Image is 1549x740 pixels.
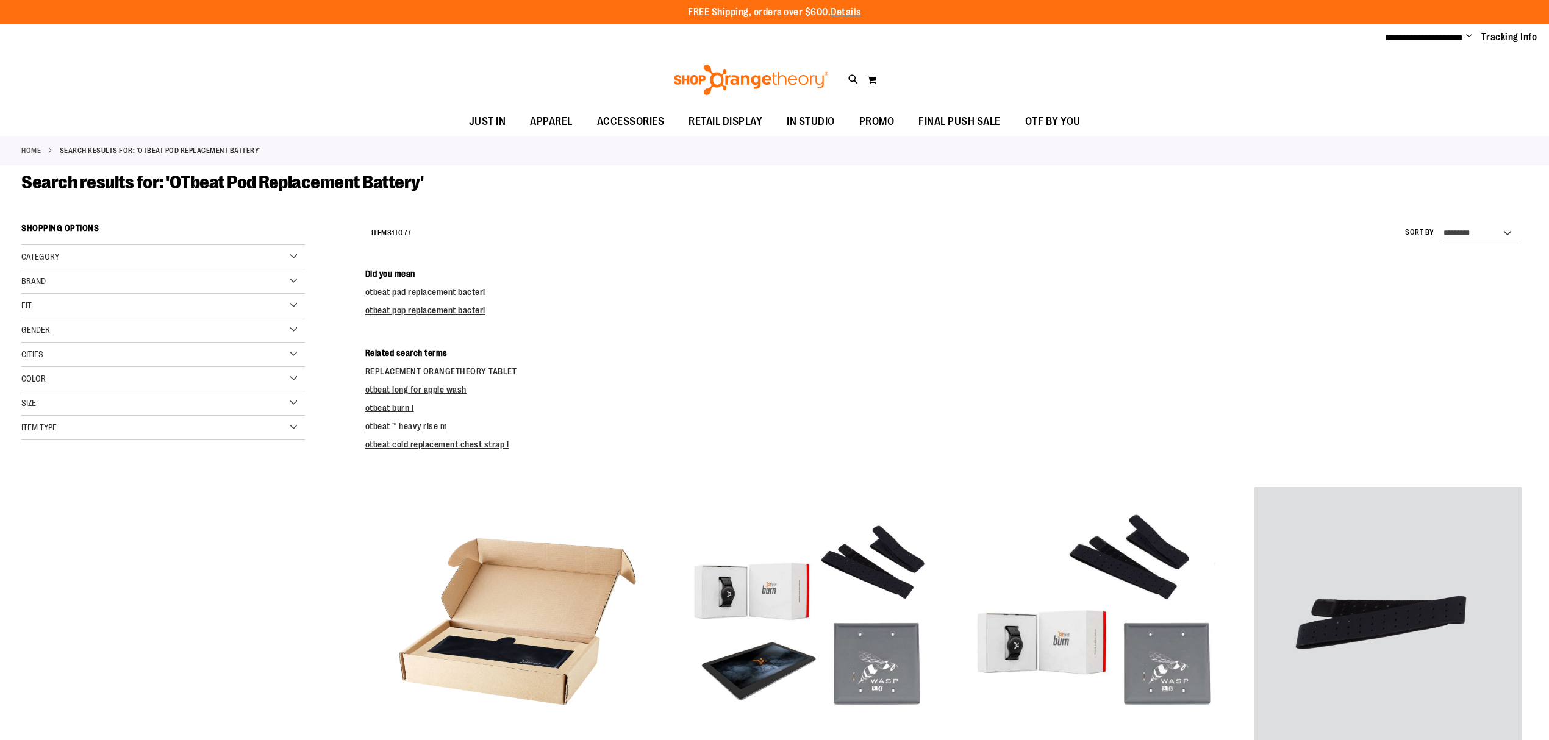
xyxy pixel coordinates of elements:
[365,421,448,431] a: otbeat ™ heavy rise m
[21,325,50,335] span: Gender
[21,422,57,432] span: Item Type
[60,145,261,156] strong: Search results for: 'OTbeat Pod Replacement Battery'
[365,366,517,376] a: REPLACEMENT ORANGETHEORY TABLET
[404,229,412,237] span: 77
[21,301,32,310] span: Fit
[918,108,1001,135] span: FINAL PUSH SALE
[530,108,573,135] span: APPAREL
[21,276,46,286] span: Brand
[371,224,412,243] h2: Items to
[689,108,762,135] span: RETAIL DISPLAY
[21,349,43,359] span: Cities
[21,398,36,408] span: Size
[1025,108,1081,135] span: OTF BY YOU
[21,145,41,156] a: Home
[365,439,509,449] a: otbeat cold replacement chest strap l
[1481,30,1537,44] a: Tracking Info
[787,108,835,135] span: IN STUDIO
[831,7,861,18] a: Details
[672,65,830,95] img: Shop Orangetheory
[21,172,423,193] span: Search results for: 'OTbeat Pod Replacement Battery'
[859,108,895,135] span: PROMO
[365,385,467,394] a: otbeat long for apple wash
[365,403,414,413] a: otbeat burn l
[392,229,395,237] span: 1
[688,5,861,20] p: FREE Shipping, orders over $600.
[1405,227,1434,238] label: Sort By
[365,305,485,315] a: otbeat pop replacement bacteri
[21,218,305,245] strong: Shopping Options
[365,347,1528,359] dt: Related search terms
[597,108,665,135] span: ACCESSORIES
[21,252,59,261] span: Category
[21,374,46,383] span: Color
[365,287,485,297] a: otbeat pad replacement bacteri
[1466,31,1472,43] button: Account menu
[365,268,1528,280] dt: Did you mean
[469,108,506,135] span: JUST IN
